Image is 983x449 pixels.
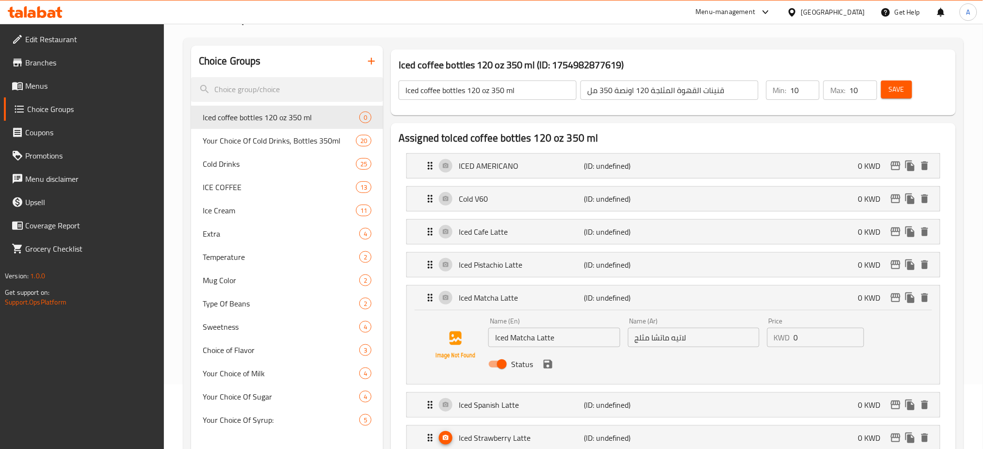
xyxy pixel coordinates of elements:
[858,432,888,444] p: 0 KWD
[191,199,383,222] div: Ice Cream11
[918,398,932,412] button: delete
[360,392,371,401] span: 4
[356,181,371,193] div: Choices
[356,183,371,192] span: 13
[203,274,359,286] span: Mug Color
[191,176,383,199] div: ICE COFFEE13
[203,135,356,146] span: Your Choice Of Cold Drinks, Bottles 350ml
[199,54,261,68] h2: Choice Groups
[360,346,371,355] span: 3
[407,393,940,417] div: Expand
[25,220,157,231] span: Coverage Report
[25,196,157,208] span: Upsell
[888,398,903,412] button: edit
[191,292,383,315] div: Type Of Beans2
[399,182,948,215] li: Expand
[360,416,371,425] span: 5
[203,112,359,123] span: Iced coffee bottles 120 oz 350 ml
[4,144,164,167] a: Promotions
[459,160,584,172] p: ICED AMERICANO
[203,344,359,356] span: Choice of Flavor
[858,399,888,411] p: 0 KWD
[584,259,668,271] p: (ID: undefined)
[903,224,918,239] button: duplicate
[918,224,932,239] button: delete
[888,431,903,445] button: edit
[967,7,970,17] span: A
[203,391,359,402] span: Your Choice Of Sugar
[888,192,903,206] button: edit
[459,432,584,444] p: Iced Strawberry Latte
[794,328,864,347] input: Please enter price
[360,322,371,332] span: 4
[584,432,668,444] p: (ID: undefined)
[5,286,49,299] span: Get support on:
[359,321,371,333] div: Choices
[407,187,940,211] div: Expand
[918,290,932,305] button: delete
[356,205,371,216] div: Choices
[858,259,888,271] p: 0 KWD
[801,7,865,17] div: [GEOGRAPHIC_DATA]
[459,226,584,238] p: Iced Cafe Latte
[399,131,948,145] h2: Assigned to Iced coffee bottles 120 oz 350 ml
[359,368,371,379] div: Choices
[4,121,164,144] a: Coupons
[359,228,371,240] div: Choices
[4,74,164,97] a: Menus
[191,245,383,269] div: Temperature2
[25,150,157,161] span: Promotions
[360,276,371,285] span: 2
[4,191,164,214] a: Upsell
[918,431,932,445] button: delete
[25,80,157,92] span: Menus
[918,159,932,173] button: delete
[191,77,383,102] input: search
[584,226,668,238] p: (ID: undefined)
[584,160,668,172] p: (ID: undefined)
[360,253,371,262] span: 2
[359,414,371,426] div: Choices
[356,206,371,215] span: 11
[888,224,903,239] button: edit
[407,286,940,310] div: Expand
[4,167,164,191] a: Menu disclaimer
[360,229,371,239] span: 4
[25,173,157,185] span: Menu disclaimer
[407,220,940,244] div: Expand
[830,84,845,96] p: Max:
[858,160,888,172] p: 0 KWD
[903,192,918,206] button: duplicate
[203,414,359,426] span: Your Choice Of Syrup:
[774,332,790,343] p: KWD
[25,57,157,68] span: Branches
[858,226,888,238] p: 0 KWD
[191,315,383,338] div: Sweetness4
[424,314,486,376] img: Iced Matcha Latte
[191,338,383,362] div: Choice of Flavor3
[203,228,359,240] span: Extra
[888,159,903,173] button: edit
[881,80,912,98] button: Save
[203,205,356,216] span: Ice Cream
[407,154,940,178] div: Expand
[399,149,948,182] li: Expand
[191,408,383,432] div: Your Choice Of Syrup:5
[488,328,620,347] input: Enter name En
[4,97,164,121] a: Choice Groups
[25,33,157,45] span: Edit Restaurant
[459,292,584,304] p: Iced Matcha Latte
[399,57,948,73] h3: Iced coffee bottles 120 oz 350 ml (ID: 1754982877619)
[4,237,164,260] a: Grocery Checklist
[696,6,756,18] div: Menu-management
[903,431,918,445] button: duplicate
[888,257,903,272] button: edit
[191,152,383,176] div: Cold Drinks25
[903,290,918,305] button: duplicate
[918,192,932,206] button: delete
[4,51,164,74] a: Branches
[459,193,584,205] p: Cold V60
[360,299,371,308] span: 2
[25,243,157,255] span: Grocery Checklist
[903,159,918,173] button: duplicate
